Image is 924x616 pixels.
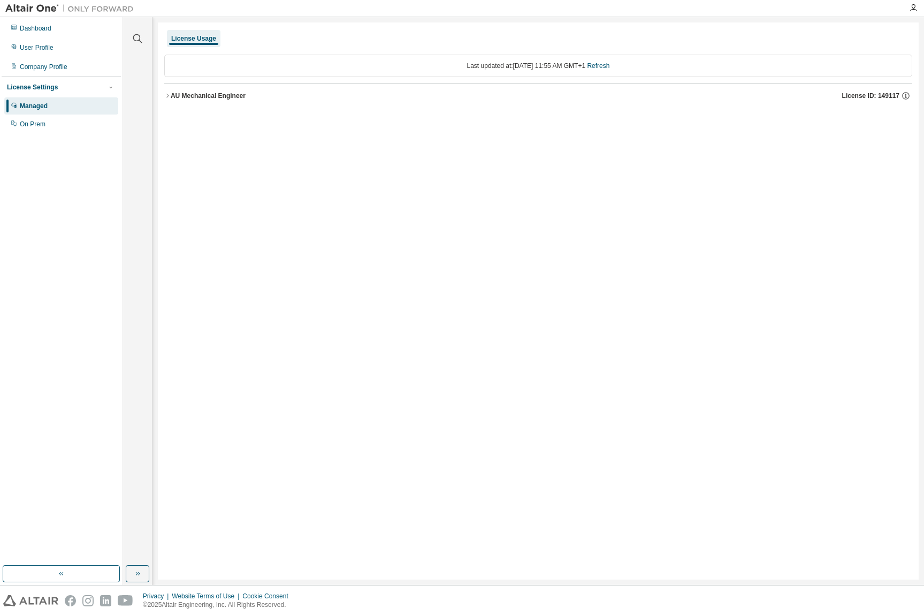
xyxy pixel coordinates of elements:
[164,55,912,77] div: Last updated at: [DATE] 11:55 AM GMT+1
[587,62,609,70] a: Refresh
[171,92,246,100] div: AU Mechanical Engineer
[65,595,76,606] img: facebook.svg
[5,3,139,14] img: Altair One
[3,595,58,606] img: altair_logo.svg
[143,600,295,610] p: © 2025 Altair Engineering, Inc. All Rights Reserved.
[100,595,111,606] img: linkedin.svg
[20,43,54,52] div: User Profile
[20,120,45,128] div: On Prem
[82,595,94,606] img: instagram.svg
[242,592,294,600] div: Cookie Consent
[842,92,899,100] span: License ID: 149117
[7,83,58,92] div: License Settings
[20,24,51,33] div: Dashboard
[172,592,242,600] div: Website Terms of Use
[118,595,133,606] img: youtube.svg
[20,63,67,71] div: Company Profile
[171,34,216,43] div: License Usage
[164,84,912,108] button: AU Mechanical EngineerLicense ID: 149117
[143,592,172,600] div: Privacy
[20,102,48,110] div: Managed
